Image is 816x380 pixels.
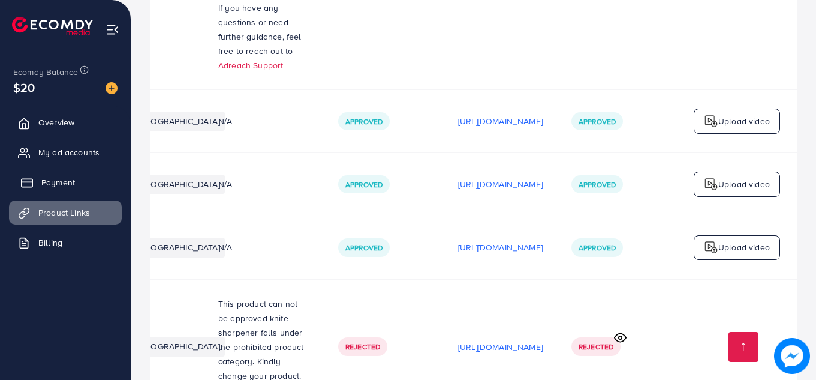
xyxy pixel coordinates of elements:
[345,116,383,127] span: Approved
[218,59,283,71] a: Adreach Support
[704,114,718,128] img: logo
[704,240,718,255] img: logo
[133,238,225,257] li: [GEOGRAPHIC_DATA]
[718,240,770,255] p: Upload video
[458,340,543,354] p: [URL][DOMAIN_NAME]
[458,114,543,128] p: [URL][DOMAIN_NAME]
[718,177,770,192] p: Upload video
[133,337,225,356] li: [GEOGRAPHIC_DATA]
[345,342,380,352] span: Rejected
[133,112,225,131] li: [GEOGRAPHIC_DATA]
[9,201,122,225] a: Product Links
[218,241,232,253] span: N/A
[41,176,75,188] span: Payment
[106,82,118,94] img: image
[579,342,613,352] span: Rejected
[218,178,232,190] span: N/A
[9,170,122,195] a: Payment
[9,110,122,134] a: Overview
[13,79,35,96] span: $20
[579,116,616,127] span: Approved
[9,231,122,255] a: Billing
[133,175,225,194] li: [GEOGRAPHIC_DATA]
[106,23,119,37] img: menu
[718,114,770,128] p: Upload video
[345,243,383,253] span: Approved
[38,146,100,158] span: My ad accounts
[218,2,302,57] span: If you have any questions or need further guidance, feel free to reach out to
[12,17,93,35] img: logo
[345,179,383,190] span: Approved
[218,115,232,127] span: N/A
[38,116,74,128] span: Overview
[9,140,122,164] a: My ad accounts
[13,66,78,78] span: Ecomdy Balance
[38,207,90,219] span: Product Links
[458,177,543,192] p: [URL][DOMAIN_NAME]
[774,338,810,374] img: image
[579,179,616,190] span: Approved
[704,177,718,192] img: logo
[579,243,616,253] span: Approved
[458,240,543,255] p: [URL][DOMAIN_NAME]
[38,237,62,249] span: Billing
